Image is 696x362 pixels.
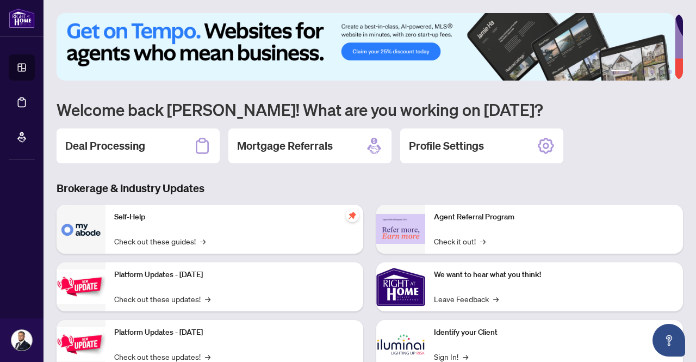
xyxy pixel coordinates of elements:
a: Leave Feedback→ [434,293,499,305]
h2: Deal Processing [65,138,145,154]
button: Open asap [652,324,685,357]
img: We want to hear what you think! [376,262,425,311]
span: → [205,293,210,305]
p: Platform Updates - [DATE] [114,269,355,281]
a: Check out these updates!→ [114,293,210,305]
img: logo [9,8,35,28]
span: → [200,235,206,247]
img: Self-Help [57,205,105,254]
button: 5 [659,70,663,74]
button: 1 [611,70,629,74]
img: Platform Updates - July 21, 2025 [57,269,105,304]
h2: Profile Settings [409,138,484,154]
h3: Brokerage & Industry Updates [57,181,683,196]
img: Platform Updates - July 8, 2025 [57,327,105,361]
p: Self-Help [114,211,355,223]
button: 4 [650,70,655,74]
img: Agent Referral Program [376,214,425,244]
h2: Mortgage Referrals [237,138,333,154]
a: Check it out!→ [434,235,486,247]
img: Slide 0 [57,13,675,81]
button: 2 [633,70,637,74]
span: → [480,235,486,247]
span: pushpin [346,209,359,222]
p: Platform Updates - [DATE] [114,327,355,339]
a: Check out these guides!→ [114,235,206,247]
button: 6 [668,70,672,74]
p: Agent Referral Program [434,211,674,223]
h1: Welcome back [PERSON_NAME]! What are you working on [DATE]? [57,99,683,120]
button: 3 [642,70,646,74]
p: We want to hear what you think! [434,269,674,281]
p: Identify your Client [434,327,674,339]
img: Profile Icon [11,330,32,351]
span: → [493,293,499,305]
